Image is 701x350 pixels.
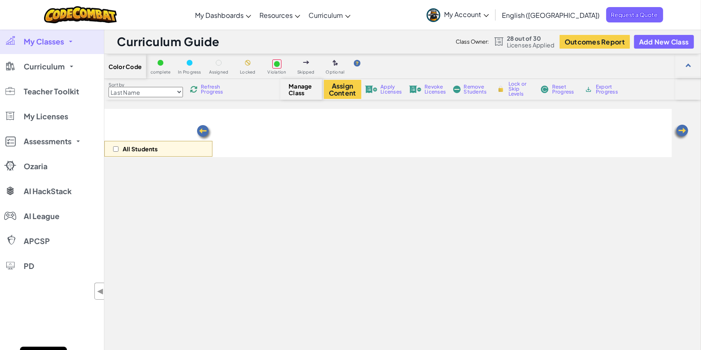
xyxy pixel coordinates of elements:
span: ◀ [97,285,104,297]
span: Locked [240,70,255,74]
a: Curriculum [304,4,355,26]
span: Color Code [109,63,142,70]
span: Licenses Applied [507,42,555,48]
img: IconReset.svg [541,86,549,93]
span: In Progress [178,70,201,74]
span: Curriculum [24,63,65,70]
span: My Account [444,10,489,19]
span: AI League [24,212,59,220]
p: All Students [123,145,158,152]
span: Ozaria [24,163,47,170]
span: Resources [259,11,293,20]
span: Violation [267,70,286,74]
span: Teacher Toolkit [24,88,79,95]
img: IconLock.svg [496,85,505,93]
img: avatar [427,8,440,22]
span: Assigned [209,70,229,74]
span: Assessments [24,138,72,145]
a: English ([GEOGRAPHIC_DATA]) [498,4,604,26]
span: Apply Licenses [380,84,402,94]
img: IconLicenseApply.svg [365,86,378,93]
img: IconReload.svg [190,86,197,93]
a: Resources [255,4,304,26]
button: Assign Content [324,80,361,99]
span: Export Progress [596,84,621,94]
div: Class Owner: [456,36,489,48]
img: IconLicenseRevoke.svg [409,86,422,93]
button: Outcomes Report [560,35,630,49]
span: Lock or Skip Levels [508,81,533,96]
img: IconArchive.svg [585,86,592,93]
span: My Dashboards [195,11,244,20]
a: My Dashboards [191,4,255,26]
button: Add New Class [634,35,694,49]
span: Refresh Progress [201,84,227,94]
span: Remove Students [464,84,489,94]
label: Sort by [109,81,183,88]
img: Arrow_Left.png [673,124,689,140]
span: Reset Progress [552,84,577,94]
span: Optional [326,70,345,74]
a: Request a Quote [606,7,663,22]
img: Arrow_Left.png [196,124,212,141]
img: IconRemoveStudents.svg [453,86,461,93]
span: AI HackStack [24,187,72,195]
span: Curriculum [309,11,343,20]
span: complete [151,70,171,74]
h1: Curriculum Guide [117,34,220,49]
span: Skipped [297,70,315,74]
span: Manage Class [289,83,313,96]
span: My Classes [24,38,64,45]
span: 28 out of 30 [507,35,555,42]
a: My Account [422,2,493,28]
span: Revoke Licenses [425,84,446,94]
img: CodeCombat logo [44,6,117,23]
img: IconOptionalLevel.svg [333,60,338,67]
span: My Licenses [24,113,68,120]
span: English ([GEOGRAPHIC_DATA]) [502,11,600,20]
img: IconSkippedLevel.svg [303,61,309,64]
img: IconHint.svg [354,60,360,67]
